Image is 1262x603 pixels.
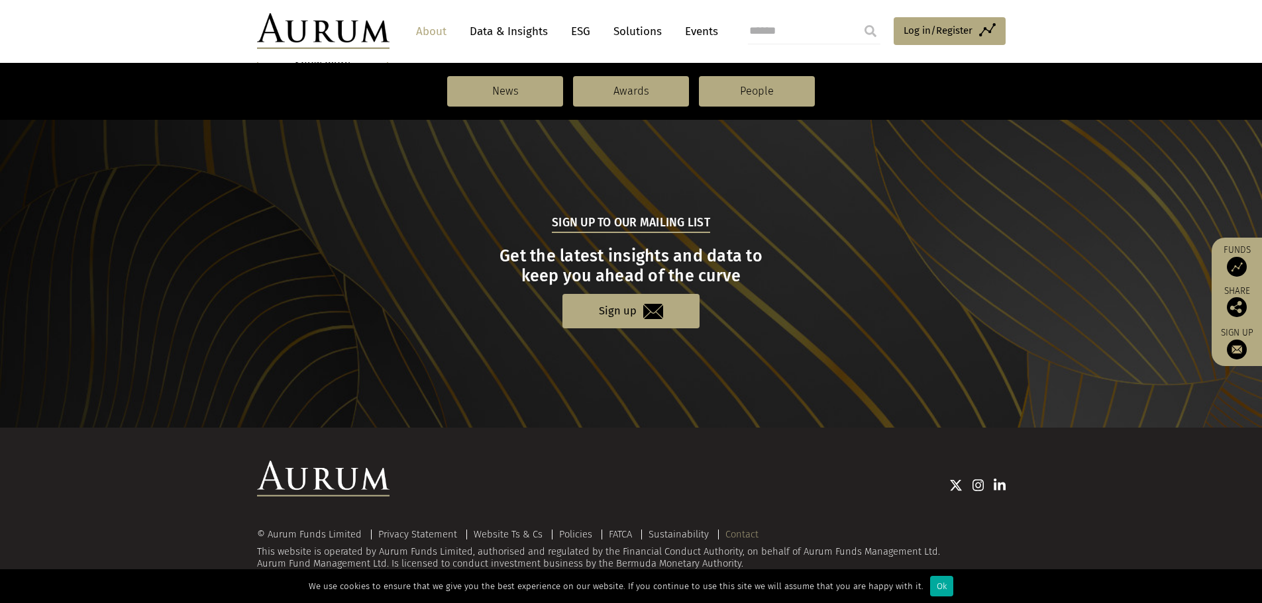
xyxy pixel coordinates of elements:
[258,246,1004,286] h3: Get the latest insights and data to keep you ahead of the curve
[559,528,592,540] a: Policies
[1227,257,1247,277] img: Access Funds
[562,294,700,328] a: Sign up
[949,479,963,492] img: Twitter icon
[552,214,710,233] h5: Sign up to our mailing list
[904,23,973,38] span: Log in/Register
[564,19,597,44] a: ESG
[1227,340,1247,359] img: Sign up to our newsletter
[1218,287,1255,317] div: Share
[257,530,368,539] div: © Aurum Funds Limited
[994,479,1006,492] img: Linkedin icon
[857,18,884,44] input: Submit
[699,76,815,107] a: People
[409,19,453,44] a: About
[257,13,390,49] img: Aurum
[378,528,457,540] a: Privacy Statement
[463,19,554,44] a: Data & Insights
[607,19,668,44] a: Solutions
[1218,327,1255,359] a: Sign up
[573,76,689,107] a: Awards
[894,17,1006,45] a: Log in/Register
[973,479,984,492] img: Instagram icon
[1227,297,1247,317] img: Share this post
[257,530,1006,570] div: This website is operated by Aurum Funds Limited, authorised and regulated by the Financial Conduc...
[649,528,709,540] a: Sustainability
[447,76,563,107] a: News
[474,528,543,540] a: Website Ts & Cs
[725,528,759,540] a: Contact
[678,19,718,44] a: Events
[257,461,390,496] img: Aurum Logo
[1218,244,1255,277] a: Funds
[609,528,632,540] a: FATCA
[930,576,953,596] div: Ok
